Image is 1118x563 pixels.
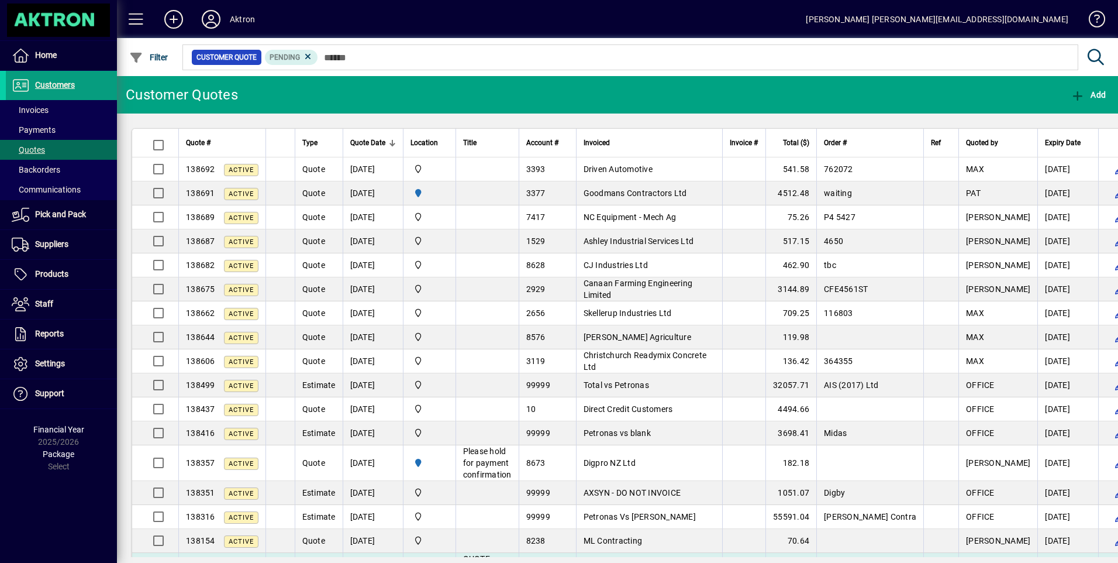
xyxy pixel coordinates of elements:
span: 8628 [526,260,546,270]
a: Payments [6,120,117,140]
td: [DATE] [343,505,403,529]
span: 99999 [526,428,550,438]
td: [DATE] [343,229,403,253]
div: Title [463,136,512,149]
span: Package [43,449,74,459]
span: Quote [302,260,325,270]
span: Communications [12,185,81,194]
span: Quote Date [350,136,385,149]
a: Backorders [6,160,117,180]
span: Total vs Petronas [584,380,649,390]
td: 119.98 [765,325,816,349]
td: [DATE] [1037,445,1098,481]
span: Invoiced [584,136,610,149]
span: Quote [302,164,325,174]
span: Total ($) [783,136,809,149]
td: [DATE] [1037,325,1098,349]
span: Canaan Farming Engineering Limited [584,279,693,300]
button: Add [1068,84,1109,105]
span: Account # [526,136,558,149]
td: [DATE] [1037,277,1098,301]
td: [DATE] [343,349,403,373]
span: AXSYN - DO NOT INVOICE [584,488,681,497]
td: [DATE] [343,205,403,229]
span: [PERSON_NAME] [966,458,1030,468]
span: 99999 [526,380,550,390]
td: [DATE] [343,157,403,181]
span: Quote [302,284,325,294]
span: PAT [966,188,981,198]
span: 7417 [526,212,546,222]
span: Skellerup Industries Ltd [584,308,672,318]
span: 3119 [526,356,546,366]
span: Central [410,163,448,176]
td: [DATE] [343,181,403,205]
span: Petronas vs blank [584,428,651,438]
span: Quoted by [966,136,998,149]
span: Quote [302,536,325,545]
span: Central [410,403,448,416]
span: OFFICE [966,380,995,390]
span: Active [229,310,254,318]
td: 4494.66 [765,397,816,421]
span: Petronas Vs [PERSON_NAME] [584,512,696,521]
span: Estimate [302,380,336,390]
td: [DATE] [343,481,403,505]
span: HAMILTON [410,456,448,469]
span: Invoices [12,105,49,115]
button: Profile [192,9,230,30]
span: Quote [302,356,325,366]
span: Digby [824,488,845,497]
span: Suppliers [35,239,68,249]
span: Quote [302,212,325,222]
a: Quotes [6,140,117,160]
button: Add [155,9,192,30]
td: 136.42 [765,349,816,373]
td: 517.15 [765,229,816,253]
span: Financial Year [33,425,84,434]
td: [DATE] [343,445,403,481]
td: 182.18 [765,445,816,481]
span: Central [410,235,448,248]
span: 138357 [186,458,215,468]
span: Active [229,190,254,198]
span: Active [229,262,254,270]
span: Quote [302,188,325,198]
a: Invoices [6,100,117,120]
span: 10 [526,404,536,414]
span: 8576 [526,332,546,342]
td: [DATE] [1037,181,1098,205]
span: Active [229,538,254,545]
span: Quote [302,404,325,414]
span: 138691 [186,188,215,198]
span: Pick and Pack [35,210,86,219]
span: Add [1071,90,1106,99]
span: Staff [35,299,53,308]
span: OFFICE [966,512,995,521]
td: [DATE] [1037,529,1098,553]
span: Digpro NZ Ltd [584,458,636,468]
span: Central [410,307,448,320]
span: Quote # [186,136,211,149]
span: Central [410,427,448,440]
span: tbc [824,260,836,270]
a: Products [6,260,117,289]
span: Please hold for payment confirmation [463,447,512,479]
span: 99999 [526,488,550,497]
td: 70.64 [765,529,816,553]
span: [PERSON_NAME] [966,260,1030,270]
td: [DATE] [343,373,403,397]
span: Central [410,283,448,296]
span: 138499 [186,380,215,390]
span: 8238 [526,536,546,545]
td: [DATE] [1037,349,1098,373]
span: Title [463,136,477,149]
a: Communications [6,180,117,200]
span: 99999 [526,512,550,521]
td: [DATE] [1037,253,1098,277]
span: AIS (2017) Ltd [824,380,879,390]
span: Home [35,50,57,60]
td: 32057.71 [765,373,816,397]
span: 138689 [186,212,215,222]
span: 138416 [186,428,215,438]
